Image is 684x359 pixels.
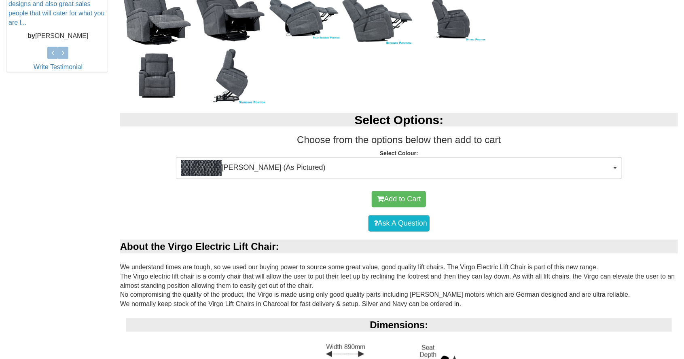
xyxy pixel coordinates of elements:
[354,113,443,127] b: Select Options:
[380,150,418,156] strong: Select Colour:
[181,160,612,176] span: [PERSON_NAME] (As Pictured)
[181,160,222,176] img: Ollie Charcoal (As Pictured)
[8,32,108,41] p: [PERSON_NAME]
[368,215,430,232] a: Ask A Question
[34,63,83,70] a: Write Testimonial
[126,318,672,332] div: Dimensions:
[176,157,622,179] button: Ollie Charcoal (As Pictured)[PERSON_NAME] (As Pictured)
[372,191,426,207] button: Add to Cart
[120,240,678,253] div: About the Virgo Electric Lift Chair:
[120,135,678,145] h3: Choose from the options below then add to cart
[28,32,35,39] b: by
